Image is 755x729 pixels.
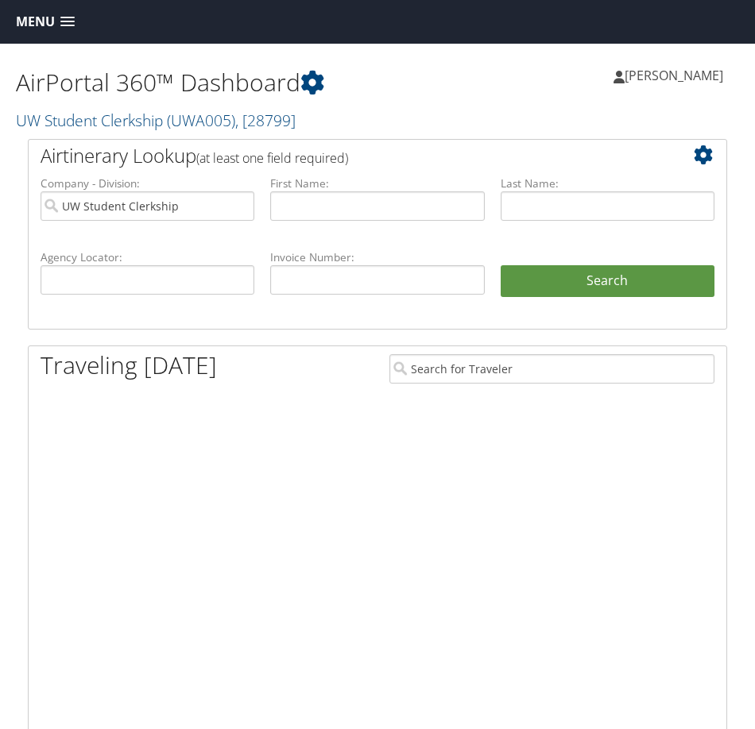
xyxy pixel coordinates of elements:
[614,52,739,99] a: [PERSON_NAME]
[625,67,723,84] span: [PERSON_NAME]
[167,110,235,131] span: ( UWA005 )
[16,14,55,29] span: Menu
[16,110,296,131] a: UW Student Clerkship
[501,265,714,297] button: Search
[8,9,83,35] a: Menu
[501,175,714,191] label: Last Name:
[235,110,296,131] span: , [ 28799 ]
[270,175,484,191] label: First Name:
[196,149,348,167] span: (at least one field required)
[270,249,484,265] label: Invoice Number:
[41,142,656,169] h2: Airtinerary Lookup
[16,66,377,99] h1: AirPortal 360™ Dashboard
[41,175,254,191] label: Company - Division:
[41,249,254,265] label: Agency Locator:
[389,354,714,384] input: Search for Traveler
[41,349,217,382] h1: Traveling [DATE]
